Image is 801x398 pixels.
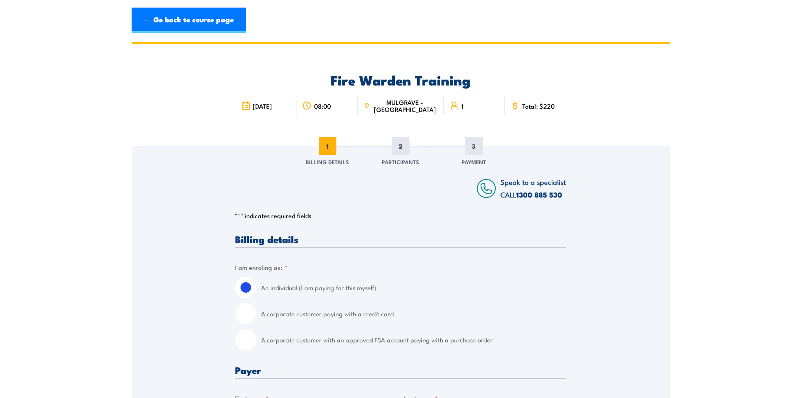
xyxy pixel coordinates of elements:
h3: Payer [235,365,566,375]
label: A corporate customer paying with a credit card [261,303,566,324]
span: 1 [319,137,336,155]
span: [DATE] [253,102,272,110]
span: 2 [392,137,410,155]
label: A corporate customer with an approved FSA account paying with a purchase order [261,329,566,350]
h2: Fire Warden Training [235,74,566,85]
span: Billing Details [306,158,349,166]
span: Speak to a specialist CALL [500,176,566,200]
h3: Billing details [235,234,566,244]
span: 1 [461,102,463,110]
span: Participants [382,158,419,166]
span: 08:00 [314,102,331,110]
a: 1300 885 530 [516,189,562,200]
legend: I am enroling as: [235,262,288,272]
span: Payment [462,158,486,166]
a: ← Go back to course page [132,8,246,33]
label: An individual (I am paying for this myself) [261,277,566,298]
p: " " indicates required fields [235,211,566,220]
span: Total: $220 [522,102,555,110]
span: 3 [465,137,483,155]
span: MULGRAVE - [GEOGRAPHIC_DATA] [372,99,438,113]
